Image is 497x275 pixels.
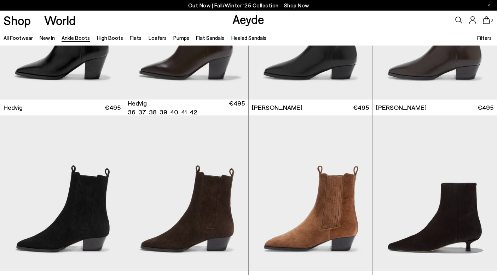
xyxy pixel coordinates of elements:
span: [PERSON_NAME] [252,103,302,112]
span: €495 [478,103,493,112]
li: 37 [138,108,146,116]
span: Hedvig [128,99,147,108]
span: Hedvig [4,103,23,112]
li: 42 [190,108,197,116]
a: All Footwear [4,35,33,41]
span: €495 [353,103,369,112]
li: 41 [181,108,187,116]
span: €495 [229,99,245,116]
a: Flat Sandals [196,35,224,41]
li: 40 [170,108,178,116]
a: World [44,14,76,26]
a: Shop [4,14,31,26]
a: 0 [483,16,490,24]
a: New In [40,35,55,41]
li: 38 [149,108,157,116]
span: [PERSON_NAME] [376,103,427,112]
ul: variant [128,108,195,116]
li: 39 [160,108,167,116]
a: Ankle Boots [62,35,90,41]
span: Filters [477,35,492,41]
a: Flats [130,35,141,41]
img: Agata Suede Ankle Boots [124,115,248,271]
a: [PERSON_NAME] €495 [373,100,497,115]
a: [PERSON_NAME] €495 [249,100,372,115]
img: Agata Suede Ankle Boots [249,115,372,271]
img: Sofie Ponyhair Ankle Boots [373,115,497,271]
a: High Boots [97,35,123,41]
a: Pumps [173,35,189,41]
a: Aeyde [232,12,264,26]
a: Heeled Sandals [231,35,266,41]
a: Hedvig 36 37 38 39 40 41 42 €495 [124,100,248,115]
li: 36 [128,108,135,116]
p: Out Now | Fall/Winter ‘25 Collection [188,1,309,10]
a: Loafers [149,35,167,41]
span: Navigate to /collections/new-in [284,2,309,8]
span: 0 [490,18,493,22]
span: €495 [105,103,121,112]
